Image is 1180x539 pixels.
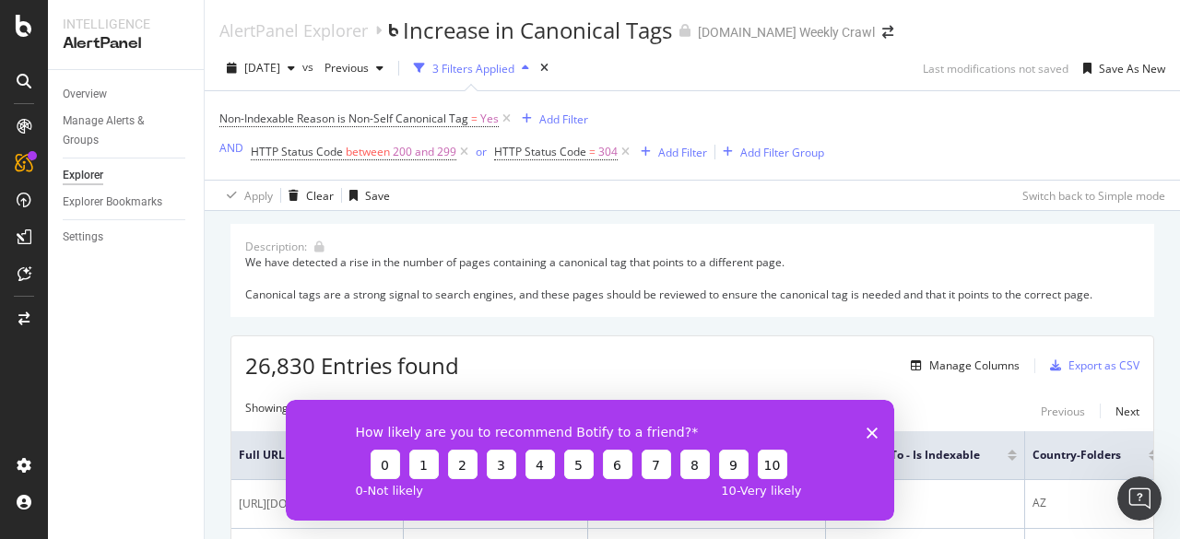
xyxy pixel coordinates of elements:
[63,111,191,150] a: Manage Alerts & Groups
[63,228,103,247] div: Settings
[63,193,162,212] div: Explorer Bookmarks
[476,144,487,159] div: or
[219,20,368,41] a: AlertPanel Explorer
[365,188,390,204] div: Save
[306,188,334,204] div: Clear
[239,495,356,513] span: [URL][DOMAIN_NAME]
[245,400,416,422] div: Showing 1 to 50 of 26,830 entries
[245,239,307,254] div: Description:
[1099,61,1165,76] div: Save As New
[903,355,1020,377] button: Manage Columns
[882,26,893,39] div: arrow-right-arrow-left
[494,144,586,159] span: HTTP Status Code
[480,106,499,132] span: Yes
[1041,404,1085,419] div: Previous
[63,193,191,212] a: Explorer Bookmarks
[63,85,191,104] a: Overview
[1041,400,1085,422] button: Previous
[1068,357,1139,373] div: Export as CSV
[63,15,189,33] div: Intelligence
[539,111,588,127] div: Add Filter
[342,181,390,210] button: Save
[219,53,302,83] button: [DATE]
[432,61,514,76] div: 3 Filters Applied
[317,60,369,76] span: Previous
[1043,351,1139,381] button: Export as CSV
[219,139,243,157] button: AND
[476,143,487,160] button: or
[346,144,390,159] span: between
[929,357,1020,373] div: Manage Columns
[1032,447,1121,463] span: country-folders
[302,59,317,75] span: vs
[537,59,552,77] div: times
[1117,476,1162,521] iframe: Intercom live chat
[403,15,672,46] div: Increase in Canonical Tags
[658,145,707,160] div: Add Filter
[63,166,103,185] div: Explorer
[239,447,359,463] span: Full URL
[407,53,537,83] button: 3 Filters Applied
[1076,53,1165,83] button: Save As New
[63,166,191,185] a: Explorer
[63,85,107,104] div: Overview
[833,495,1017,511] div: No Data
[471,111,478,126] span: =
[698,23,875,41] div: [DOMAIN_NAME] Weekly Crawl
[281,181,334,210] button: Clear
[245,254,1139,301] div: We have detected a rise in the number of pages containing a canonical tag that points to a differ...
[251,144,343,159] span: HTTP Status Code
[393,139,456,165] span: 200 and 299
[1115,400,1139,422] button: Next
[1032,495,1158,511] div: AZ
[715,141,824,163] button: Add Filter Group
[833,447,980,463] span: Canonical To - Is Indexable
[244,188,273,204] div: Apply
[1115,404,1139,419] div: Next
[219,111,468,126] span: Non-Indexable Reason is Non-Self Canonical Tag
[63,111,173,150] div: Manage Alerts & Groups
[740,145,824,160] div: Add Filter Group
[589,144,596,159] span: =
[633,141,707,163] button: Add Filter
[219,140,243,156] div: AND
[286,400,894,521] iframe: Survey from Botify
[244,60,280,76] span: 2025 Oct. 4th
[245,350,459,381] span: 26,830 Entries found
[1022,188,1165,204] div: Switch back to Simple mode
[514,108,588,130] button: Add Filter
[219,181,273,210] button: Apply
[923,61,1068,76] div: Last modifications not saved
[63,33,189,54] div: AlertPanel
[1015,181,1165,210] button: Switch back to Simple mode
[63,228,191,247] a: Settings
[317,53,391,83] button: Previous
[598,139,618,165] span: 304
